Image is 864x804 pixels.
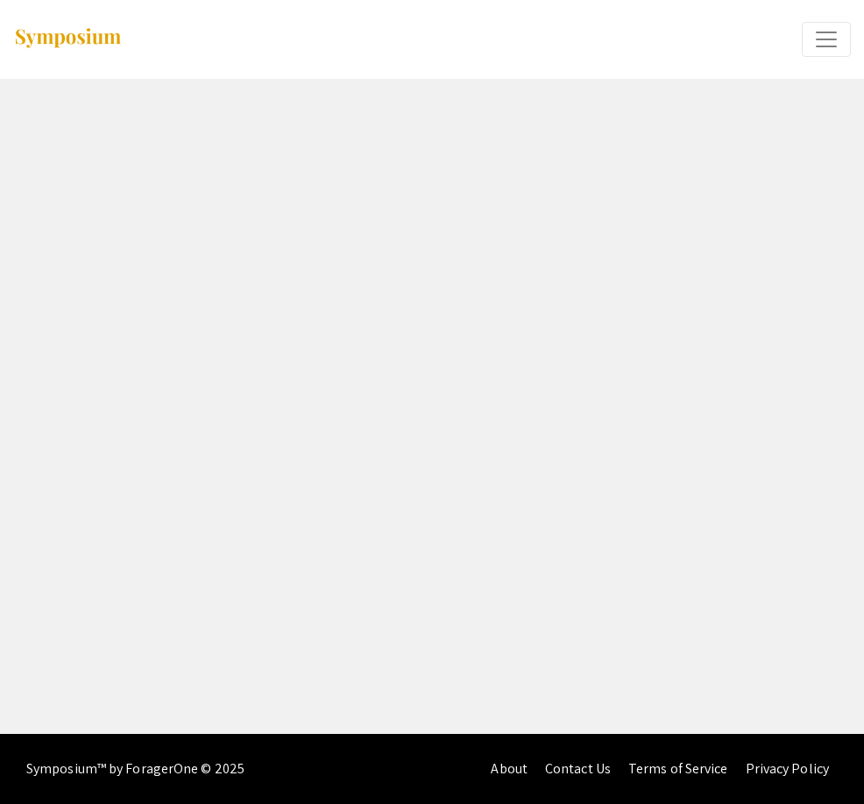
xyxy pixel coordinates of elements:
[491,759,528,778] a: About
[26,734,244,804] div: Symposium™ by ForagerOne © 2025
[746,759,829,778] a: Privacy Policy
[13,27,123,51] img: Symposium by ForagerOne
[13,725,74,791] iframe: Chat
[545,759,611,778] a: Contact Us
[628,759,728,778] a: Terms of Service
[802,22,851,57] button: Expand or Collapse Menu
